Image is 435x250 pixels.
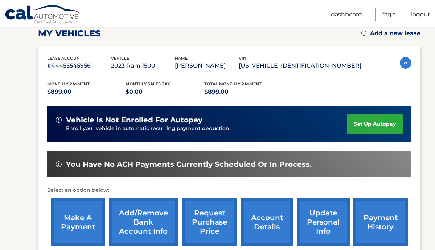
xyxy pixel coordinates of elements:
h2: my vehicles [38,28,101,39]
span: You have no ACH payments currently scheduled or in process. [66,160,312,169]
a: update personal info [297,198,350,246]
p: Select an option below: [47,186,411,195]
a: Logout [411,8,430,21]
span: vin [239,56,246,61]
p: $899.00 [47,87,126,97]
a: Add/Remove bank account info [109,198,178,246]
img: add.svg [361,31,366,36]
p: #44455545956 [47,61,111,71]
a: request purchase price [182,198,237,246]
img: alert-white.svg [56,117,62,123]
a: FAQ's [382,8,395,21]
p: $0.00 [126,87,204,97]
span: vehicle [111,56,129,61]
span: Total Monthly Payment [204,81,262,86]
a: payment history [353,198,408,246]
a: set up autopay [347,114,402,134]
a: Add a new lease [361,30,420,37]
a: account details [241,198,293,246]
a: make a payment [51,198,105,246]
p: $899.00 [204,87,283,97]
a: Dashboard [331,8,362,21]
span: Monthly Payment [47,81,90,86]
a: Cal Automotive [5,5,81,26]
span: name [175,56,188,61]
p: Enroll your vehicle in automatic recurring payment deduction. [66,125,348,133]
img: alert-white.svg [56,161,62,167]
p: [US_VEHICLE_IDENTIFICATION_NUMBER] [239,61,361,71]
span: lease account [47,56,82,61]
p: [PERSON_NAME] [175,61,239,71]
span: Monthly sales Tax [126,81,170,86]
img: accordion-active.svg [400,57,411,69]
p: 2023 Ram 1500 [111,61,175,71]
span: vehicle is not enrolled for autopay [66,116,202,125]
